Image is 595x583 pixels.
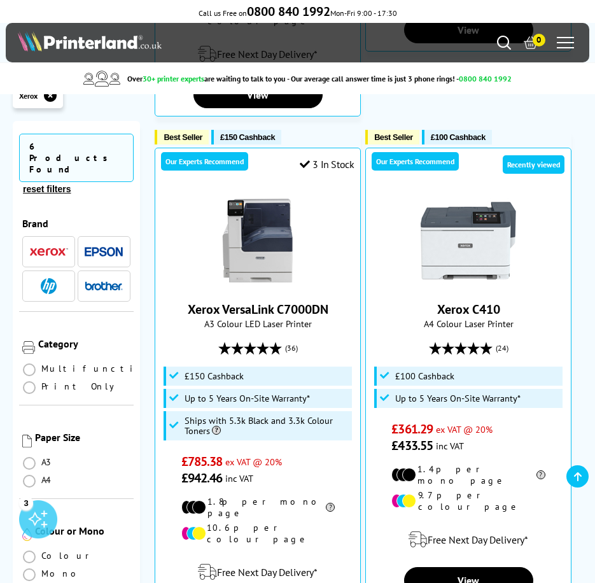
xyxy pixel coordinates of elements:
[181,453,223,470] span: £785.38
[437,301,500,318] a: Xerox C410
[41,474,53,486] span: A4
[22,341,35,354] img: Category
[300,158,354,171] div: 3 In Stock
[30,248,68,256] img: Xerox
[26,243,72,260] button: Xerox
[524,36,538,50] a: 0
[421,278,516,291] a: Xerox C410
[225,472,253,484] span: inc VAT
[41,381,123,392] span: Print Only
[287,74,512,83] span: - Our average call answer time is just 3 phone rings! -
[503,155,564,174] div: Recently viewed
[497,36,511,50] a: Search
[391,463,545,486] li: 1.4p per mono page
[185,371,244,381] span: £150 Cashback
[19,496,33,510] div: 3
[38,337,130,350] div: Category
[391,489,545,512] li: 9.7p per colour page
[19,91,38,101] span: Xerox
[41,363,161,374] span: Multifunction
[181,496,335,519] li: 1.8p per mono page
[162,318,354,330] span: A3 Colour LED Laser Printer
[188,301,328,318] a: Xerox VersaLink C7000DN
[431,132,486,142] span: £100 Cashback
[247,3,330,20] b: 0800 840 1992
[210,193,305,288] img: Xerox VersaLink C7000DN
[533,34,545,46] span: 0
[164,132,202,142] span: Best Seller
[35,431,130,444] div: Paper Size
[127,74,285,83] span: Over are waiting to talk to you
[210,278,305,291] a: Xerox VersaLink C7000DN
[372,522,564,558] div: modal_delivery
[18,31,162,52] img: Printerland Logo
[436,440,464,452] span: inc VAT
[459,74,512,83] span: 0800 840 1992
[372,318,564,330] span: A4 Colour Laser Printer
[35,524,130,537] div: Colour or Mono
[391,437,433,454] span: £433.55
[185,393,310,404] span: Up to 5 Years On-Site Warranty*
[374,132,413,142] span: Best Seller
[372,152,459,171] div: Our Experts Recommend
[211,130,281,144] button: £150 Cashback
[18,31,297,54] a: Printerland Logo
[365,130,419,144] button: Best Seller
[155,130,209,144] button: Best Seller
[81,243,127,260] button: Epson
[85,247,123,256] img: Epson
[181,522,335,545] li: 10.6p per colour page
[285,336,298,360] span: (36)
[41,456,53,468] span: A3
[41,550,94,561] span: Colour
[19,134,134,182] span: 6 Products Found
[391,421,433,437] span: £361.29
[19,183,74,195] button: reset filters
[422,130,492,144] button: £100 Cashback
[421,193,516,288] img: Xerox C410
[395,393,521,404] span: Up to 5 Years On-Site Warranty*
[193,81,323,108] a: View
[220,132,275,142] span: £150 Cashback
[41,568,83,579] span: Mono
[26,277,72,295] button: HP
[143,74,204,83] span: 30+ printer experts
[225,456,282,468] span: ex VAT @ 20%
[81,277,127,295] button: Brother
[22,435,32,447] img: Paper Size
[181,470,223,486] span: £942.46
[247,8,330,18] a: 0800 840 1992
[22,217,130,230] div: Brand
[85,281,123,290] img: Brother
[395,371,454,381] span: £100 Cashback
[161,152,248,171] div: Our Experts Recommend
[41,278,57,294] img: HP
[185,416,349,436] span: Ships with 5.3k Black and 3.3k Colour Toners
[496,336,508,360] span: (24)
[436,423,493,435] span: ex VAT @ 20%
